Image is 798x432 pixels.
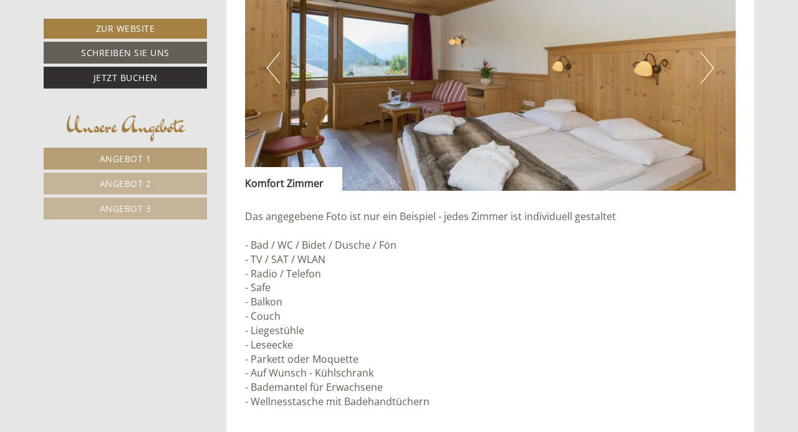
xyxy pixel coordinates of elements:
button: Next [701,52,714,84]
div: [DATE] [223,9,269,31]
a: Schreiben Sie uns [44,42,207,64]
div: Guten Tag, wie können wir Ihnen helfen? [9,34,214,72]
p: Das angegebene Foto ist nur ein Beispiel - jedes Zimmer ist individuell gestaltet - Bad / WC / Bi... [245,209,736,409]
a: Zur Website [44,19,207,39]
div: [GEOGRAPHIC_DATA] [19,36,208,46]
small: 15:38 [19,60,208,69]
span: Angebot 2 [100,178,151,190]
div: Unsere Angebote [44,110,207,142]
div: Komfort Zimmer [245,167,342,191]
a: Jetzt buchen [44,67,207,89]
button: Senden [416,329,491,350]
span: Angebot 1 [100,153,151,165]
span: Angebot 3 [100,203,151,214]
button: Previous [267,52,280,84]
